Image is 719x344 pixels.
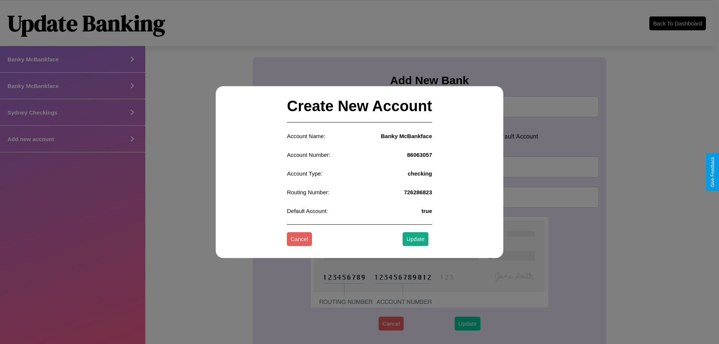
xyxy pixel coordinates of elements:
p: Account Name: [287,131,325,141]
h4: true [421,208,432,214]
p: Default Account: [287,206,328,216]
p: Account Number: [287,150,330,160]
h2: Create New Account [287,90,432,122]
h4: 86063057 [407,152,432,158]
h4: checking [408,170,432,177]
h4: 726286823 [404,189,432,195]
h4: Banky McBankface [381,133,432,139]
button: Update [403,232,428,246]
div: Give Feedback [710,157,715,187]
p: Routing Number: [287,187,329,197]
p: Account Type: [287,168,322,179]
button: Cancel [287,232,312,246]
